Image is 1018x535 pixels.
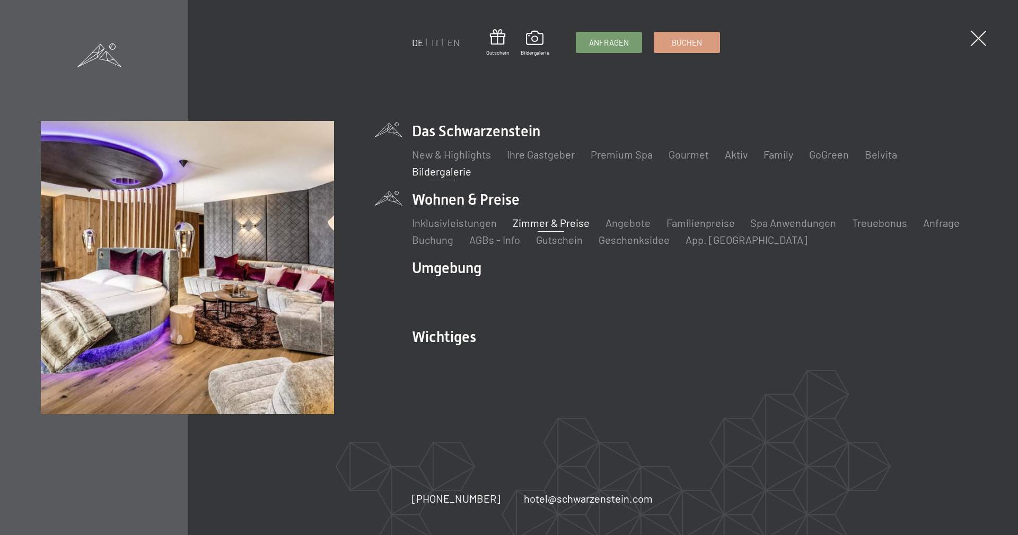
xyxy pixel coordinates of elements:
a: Anfragen [576,32,641,52]
a: hotel@schwarzenstein.com [523,491,652,506]
a: DE [411,37,423,48]
a: [PHONE_NUMBER] [411,491,500,506]
a: Gutschein [536,233,582,246]
a: Ihre Gastgeber [506,148,574,161]
a: Zimmer & Preise [512,216,589,229]
span: [PHONE_NUMBER] [411,492,500,505]
a: App. [GEOGRAPHIC_DATA] [685,233,807,246]
a: Gourmet [668,148,708,161]
a: Angebote [605,216,650,229]
a: Gutschein [486,29,508,56]
a: AGBs - Info [469,233,520,246]
a: Geschenksidee [598,233,669,246]
a: Bildergalerie [411,165,471,178]
a: Belvita [865,148,897,161]
a: IT [431,37,439,48]
a: Spa Anwendungen [750,216,836,229]
a: Bildergalerie [520,31,549,56]
a: New & Highlights [411,148,490,161]
a: Premium Spa [590,148,652,161]
a: Treuebonus [852,216,907,229]
a: GoGreen [809,148,849,161]
a: Familienpreise [666,216,734,229]
span: Bildergalerie [520,49,549,56]
span: Gutschein [486,49,508,56]
a: Aktiv [724,148,748,161]
a: Family [763,148,793,161]
a: EN [447,37,459,48]
span: Anfragen [589,37,628,48]
a: Inklusivleistungen [411,216,496,229]
a: Anfrage [923,216,960,229]
span: Buchen [671,37,701,48]
a: Buchen [654,32,719,52]
a: Buchung [411,233,453,246]
img: Bildergalerie [41,121,334,414]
